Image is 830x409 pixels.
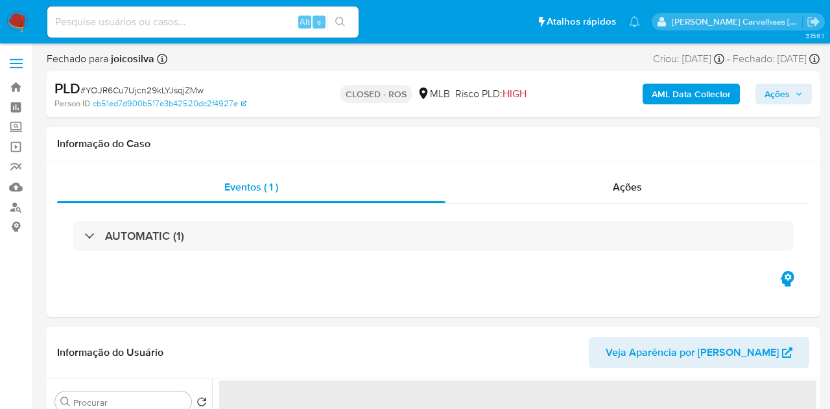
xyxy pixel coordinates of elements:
span: Ações [765,84,790,104]
button: search-icon [327,13,353,31]
h1: Informação do Caso [57,137,809,150]
span: HIGH [503,86,527,101]
button: Procurar [60,397,71,407]
span: Alt [300,16,310,28]
h1: Informação do Usuário [57,346,163,359]
div: MLB [417,87,450,101]
a: Sair [807,15,820,29]
b: AML Data Collector [652,84,731,104]
button: AML Data Collector [643,84,740,104]
span: Eventos ( 1 ) [224,180,278,194]
input: Pesquise usuários ou casos... [47,14,359,30]
a: cb51ed7d900b517e3b42520dc2f4927e [93,98,246,110]
span: Ações [613,180,642,194]
div: Fechado: [DATE] [733,52,820,66]
p: CLOSED - ROS [340,85,412,103]
span: # YOJR6Cu7Ujcn29kLYJsqjZMw [80,84,204,97]
span: - [727,52,730,66]
button: Ações [755,84,812,104]
p: sara.carvalhaes@mercadopago.com.br [672,16,803,28]
div: AUTOMATIC (1) [73,221,794,251]
a: Notificações [629,16,640,27]
span: Fechado para [47,52,154,66]
input: Procurar [73,397,186,408]
span: s [317,16,321,28]
span: Veja Aparência por [PERSON_NAME] [606,337,779,368]
b: PLD [54,78,80,99]
h3: AUTOMATIC (1) [105,229,184,243]
span: Atalhos rápidos [547,15,616,29]
div: Criou: [DATE] [653,52,724,66]
b: joicosilva [108,51,154,66]
button: Veja Aparência por [PERSON_NAME] [589,337,809,368]
b: Person ID [54,98,90,110]
span: Risco PLD: [455,87,527,101]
